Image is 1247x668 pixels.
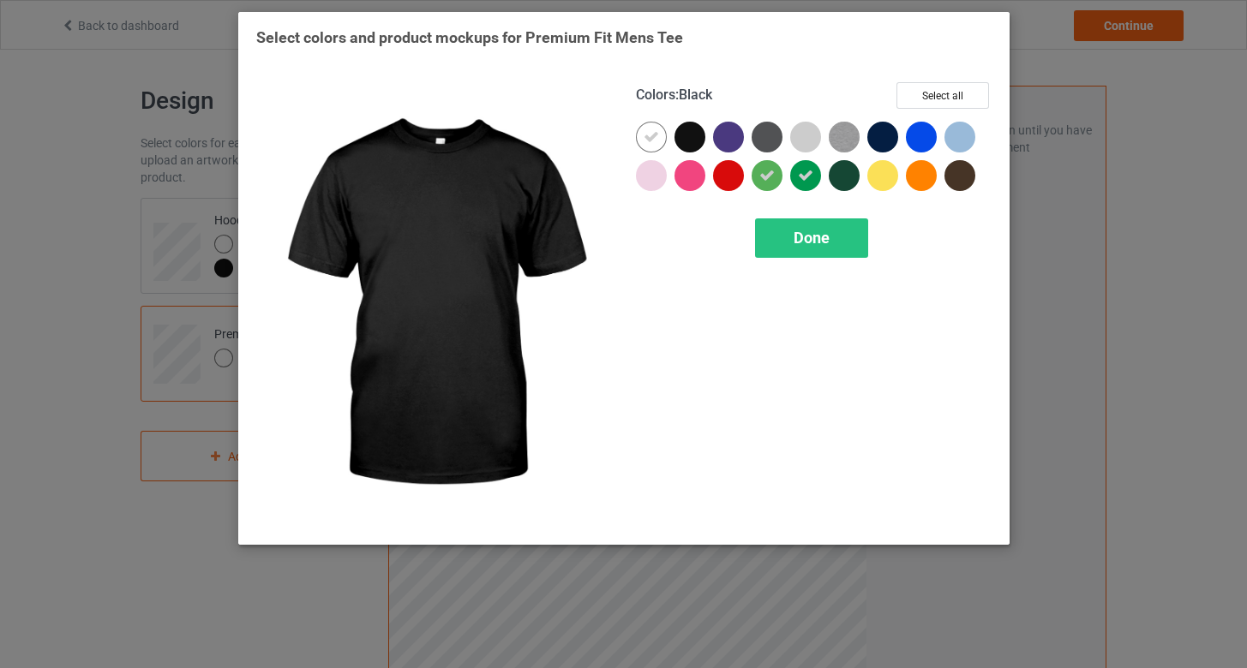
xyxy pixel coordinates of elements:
span: Done [794,229,830,247]
img: heather_texture.png [829,122,860,152]
button: Select all [896,82,989,109]
h4: : [636,86,712,104]
span: Colors [636,86,675,103]
img: regular.jpg [256,82,612,527]
span: Select colors and product mockups for Premium Fit Mens Tee [256,28,683,46]
span: Black [679,86,712,103]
